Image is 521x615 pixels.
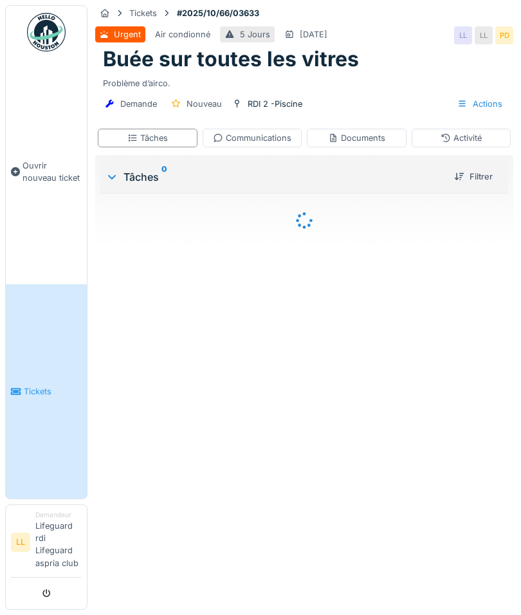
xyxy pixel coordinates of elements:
div: Activité [441,132,482,144]
span: Ouvrir nouveau ticket [23,160,82,184]
div: [DATE] [300,28,327,41]
li: LL [11,533,30,552]
a: Tickets [6,284,87,498]
div: RDI 2 -Piscine [248,98,302,110]
a: LL DemandeurLifeguard rdi Lifeguard aspria club [11,510,82,578]
a: Ouvrir nouveau ticket [6,59,87,284]
div: Problème d’airco. [103,72,506,89]
span: Tickets [24,385,82,398]
div: Documents [328,132,385,144]
div: Communications [213,132,291,144]
div: PD [495,26,513,44]
div: Air condionné [155,28,210,41]
div: 5 Jours [240,28,270,41]
div: Demandeur [35,510,82,520]
div: Demande [120,98,157,110]
div: LL [454,26,472,44]
h1: Buée sur toutes les vitres [103,47,359,71]
div: Nouveau [187,98,222,110]
div: Actions [452,95,508,113]
img: Badge_color-CXgf-gQk.svg [27,13,66,51]
div: Tâches [105,169,444,185]
strong: #2025/10/66/03633 [172,7,264,19]
div: Tickets [129,7,157,19]
li: Lifeguard rdi Lifeguard aspria club [35,510,82,574]
sup: 0 [161,169,167,185]
div: Tâches [127,132,168,144]
div: Urgent [114,28,141,41]
div: Filtrer [449,168,498,185]
div: LL [475,26,493,44]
